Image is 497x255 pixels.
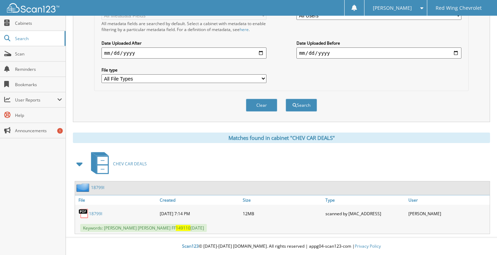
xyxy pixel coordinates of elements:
[101,40,267,46] label: Date Uploaded After
[246,99,277,112] button: Clear
[101,67,267,73] label: File type
[113,161,147,167] span: CHEV CAR DEALS
[73,133,490,143] div: Matches found in cabinet "CHEV CAR DEALS"
[89,211,102,217] a: 18799I
[15,82,62,88] span: Bookmarks
[182,243,199,249] span: Scan123
[101,47,267,59] input: start
[436,6,482,10] span: Red Wing Chevrolet
[176,225,190,231] span: 149110
[91,185,104,190] a: 18799I
[407,207,490,220] div: [PERSON_NAME]
[80,224,207,232] span: Keywords: [PERSON_NAME] [PERSON_NAME] FF [DATE]
[296,40,462,46] label: Date Uploaded Before
[15,112,62,118] span: Help
[66,238,497,255] div: © [DATE]-[DATE] [DOMAIN_NAME]. All rights reserved | appg04-scan123-com |
[158,195,241,205] a: Created
[241,195,324,205] a: Size
[462,222,497,255] iframe: Chat Widget
[241,207,324,220] div: 12MB
[158,207,241,220] div: [DATE] 7:14 PM
[15,51,62,57] span: Scan
[15,36,61,42] span: Search
[286,99,317,112] button: Search
[101,21,267,32] div: All metadata fields are searched by default. Select a cabinet with metadata to enable filtering b...
[355,243,381,249] a: Privacy Policy
[76,183,91,192] img: folder2.png
[296,47,462,59] input: end
[407,195,490,205] a: User
[75,195,158,205] a: File
[15,20,62,26] span: Cabinets
[78,208,89,219] img: PDF.png
[240,27,249,32] a: here
[87,150,147,178] a: CHEV CAR DEALS
[373,6,412,10] span: [PERSON_NAME]
[15,66,62,72] span: Reminders
[324,207,407,220] div: scanned by [MAC_ADDRESS]
[15,97,57,103] span: User Reports
[324,195,407,205] a: Type
[7,3,59,13] img: scan123-logo-white.svg
[57,128,63,134] div: 1
[15,128,62,134] span: Announcements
